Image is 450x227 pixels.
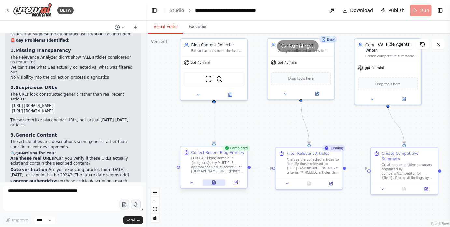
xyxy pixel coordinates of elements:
[12,218,28,223] span: Improve
[350,7,373,14] span: Download
[203,179,226,186] button: View output
[57,7,74,14] div: BETA
[15,85,57,90] strong: Suspicious URLs
[148,20,183,34] button: Visual Editor
[417,186,435,193] button: Open in side panel
[211,103,217,144] g: Edge from de2e0a2e-aedd-4f46-9c4a-f0184a8d48d5 to 9e268190-457e-44bf-8472-4ca1488107be
[382,151,434,162] div: Create Competitive Summary
[278,60,297,65] span: gpt-4o-mini
[15,48,71,53] strong: Missing Transparency
[191,49,244,53] div: Extract articles from the last 7 days ([DATE]-[DATE]) from ALL provided blog domains. USE MULTIPL...
[10,108,55,114] code: [URL][DOMAIN_NAME]
[15,151,56,155] strong: Questions for You:
[151,39,168,44] div: Version 1
[10,156,56,161] strong: Are these real URLs?
[15,132,57,138] strong: Generic Content
[191,60,210,65] span: gpt-4o-mini
[322,145,345,151] div: Running
[354,38,422,105] div: Competitive Summary WriterCreate competitive summaries organized by company/competitor, highlight...
[251,166,272,171] g: Edge from 9e268190-457e-44bf-8472-4ca1488107be to 7891f901-29ee-43e2-9b25-2523eefe783e
[275,147,343,190] div: RunningFilter Relevant ArticlesAnalyze the collected articles to identify those relevant to {fiel...
[298,102,312,144] g: Edge from 2ae7660f-033e-42ec-9d24-0bb3b85005a0 to 7891f901-29ee-43e2-9b25-2523eefe783e
[10,47,135,54] h3: 1.
[180,38,248,101] div: Blog Content CollectorExtract articles from the last 7 days ([DATE]-[DATE]) from ALL provided blo...
[10,75,135,80] li: No visibility into the collection process diagnostics
[319,36,337,43] div: Busy
[216,76,223,82] img: SerperDevTool
[10,140,135,150] p: The article titles and descriptions seem generic rather than specific recent developments.
[365,42,418,53] div: Competitive Summary Writer
[180,147,248,190] div: CompletedCollect Recent Blog ArticlesFOR EACH blog domain in {blog_urls}, try MULTIPLE approaches...
[151,197,159,205] button: zoom out
[298,180,321,187] button: No output available
[123,216,143,224] button: Send
[267,38,335,100] div: BusyRelevance AnalyzerAnalyze collected articles to identify those relevant to {field}. Use INCLU...
[385,102,407,144] g: Edge from ec00231b-91f3-421e-b98a-fa7e7725149f to e5d4c538-1e1c-42cf-b646-7cbf30bf0c28
[151,188,159,197] button: zoom in
[10,118,135,128] p: These seem like placeholder URLs, not actual [DATE]-[DATE] articles.
[287,151,329,156] div: Filter Relevant Articles
[289,42,315,50] span: Running...
[150,6,159,15] button: Hide left sidebar
[322,180,340,187] button: Open in side panel
[346,166,367,171] g: Edge from 7891f901-29ee-43e2-9b25-2523eefe783e to e5d4c538-1e1c-42cf-b646-7cbf30bf0c28
[191,156,244,173] div: FOR EACH blog domain in {blog_urls}, try MULTIPLE approaches until successful: **[DOMAIN_NAME][UR...
[15,38,70,43] strong: Key Problems Identified:
[375,81,401,87] span: Drop tools here
[436,6,445,15] button: Show right sidebar
[10,92,135,102] p: The URLs look constructed/generic rather than real recent articles:
[13,3,52,18] img: Logo
[386,42,410,47] span: Hide Agents
[170,7,269,14] nav: breadcrumb
[365,66,384,70] span: gpt-4o-mini
[10,55,135,65] li: The Relevance Analyzer didn't show "ALL articles considered" as requested
[10,179,135,189] p: Do these article descriptions match what you'd expect from recent blog posts on these sites?
[170,8,184,13] a: Studio
[151,205,159,214] button: fit view
[374,39,414,49] button: Hide Agents
[10,38,135,43] h2: 🚨
[365,54,418,58] div: Create competitive summaries organized by company/competitor, highlighting their recent announcem...
[10,103,55,109] code: [URL][DOMAIN_NAME]
[393,186,416,193] button: No output available
[126,218,135,223] span: Send
[431,222,449,226] a: React Flow attribution
[151,188,159,222] div: React Flow controls
[10,84,135,91] h3: 2.
[370,147,438,195] div: Create Competitive SummaryCreate a competitive summary organized by company/competitor for {field...
[120,200,129,209] button: Upload files
[10,167,49,172] strong: Date verification:
[10,156,135,166] p: Can you verify if these URLs actually exist and contain the described content?
[222,145,250,151] div: Completed
[287,157,339,175] div: Analyze the collected articles to identify those relevant to {field}. Use BROAD, INCLUSIVE criter...
[302,90,332,97] button: Open in side panel
[10,167,135,178] p: Are you expecting articles from [DATE]-[DATE], or should this be 2024? (The future date seems odd)
[388,7,405,14] span: Publish
[151,214,159,222] button: toggle interactivity
[340,5,376,16] button: Download
[3,216,31,224] button: Improve
[205,76,212,82] img: ScrapeWebsiteTool
[183,20,213,34] button: Execution
[10,151,135,156] h2: 🔍
[131,200,141,209] button: Click to speak your automation idea
[10,65,135,75] li: We can't see what was actually collected vs. what was filtered out
[130,23,141,31] button: Start a new chat
[215,92,245,98] button: Open in side panel
[10,132,135,138] h3: 3.
[378,5,407,16] button: Publish
[112,23,128,31] button: Switch to previous chat
[191,150,244,155] div: Collect Recent Blog Articles
[382,163,434,180] div: Create a competitive summary organized by company/competitor for {field}. Group all findings by t...
[388,96,419,102] button: Open in side panel
[278,49,331,53] div: Analyze collected articles to identify those relevant to {field}. Use INCLUSIVE criteria - if an ...
[10,179,58,183] strong: Content authenticity:
[288,76,314,81] span: Drop tools here
[227,179,245,186] button: Open in side panel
